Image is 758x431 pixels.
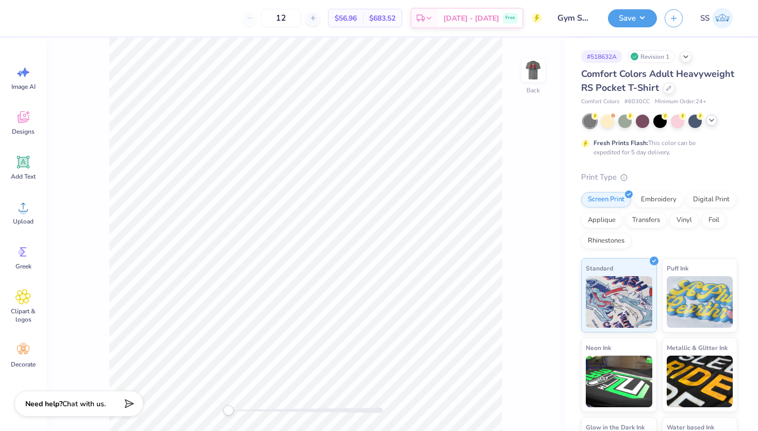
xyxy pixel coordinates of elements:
div: Applique [581,213,622,228]
span: Minimum Order: 24 + [655,98,706,106]
input: Untitled Design [550,8,600,28]
span: Free [505,14,515,22]
button: Save [608,9,657,27]
span: Puff Ink [667,263,688,274]
span: Designs [12,127,35,136]
span: Decorate [11,360,36,369]
span: Chat with us. [62,399,106,409]
img: Back [523,60,543,81]
img: Siddhant Singh [712,8,733,28]
div: Screen Print [581,192,631,207]
span: Neon Ink [586,342,611,353]
span: Greek [15,262,31,270]
div: Vinyl [670,213,699,228]
span: $683.52 [369,13,396,24]
div: Foil [702,213,726,228]
div: Revision 1 [628,50,675,63]
a: SS [696,8,737,28]
span: Add Text [11,172,36,181]
img: Standard [586,276,652,328]
span: SS [700,12,710,24]
div: Transfers [625,213,667,228]
span: Comfort Colors Adult Heavyweight RS Pocket T-Shirt [581,68,734,94]
div: Back [526,86,540,95]
div: Embroidery [634,192,683,207]
div: Digital Print [686,192,736,207]
strong: Fresh Prints Flash: [594,139,648,147]
div: This color can be expedited for 5 day delivery. [594,138,720,157]
span: Clipart & logos [6,307,40,324]
span: Comfort Colors [581,98,619,106]
span: Image AI [11,83,36,91]
span: Upload [13,217,34,226]
img: Neon Ink [586,356,652,407]
span: [DATE] - [DATE] [443,13,499,24]
img: Metallic & Glitter Ink [667,356,733,407]
div: Accessibility label [223,405,234,416]
div: Print Type [581,171,737,183]
input: – – [261,9,301,27]
span: Standard [586,263,613,274]
span: Metallic & Glitter Ink [667,342,728,353]
span: $56.96 [335,13,357,24]
strong: Need help? [25,399,62,409]
div: Rhinestones [581,233,631,249]
div: # 518632A [581,50,622,63]
img: Puff Ink [667,276,733,328]
span: # 6030CC [624,98,650,106]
